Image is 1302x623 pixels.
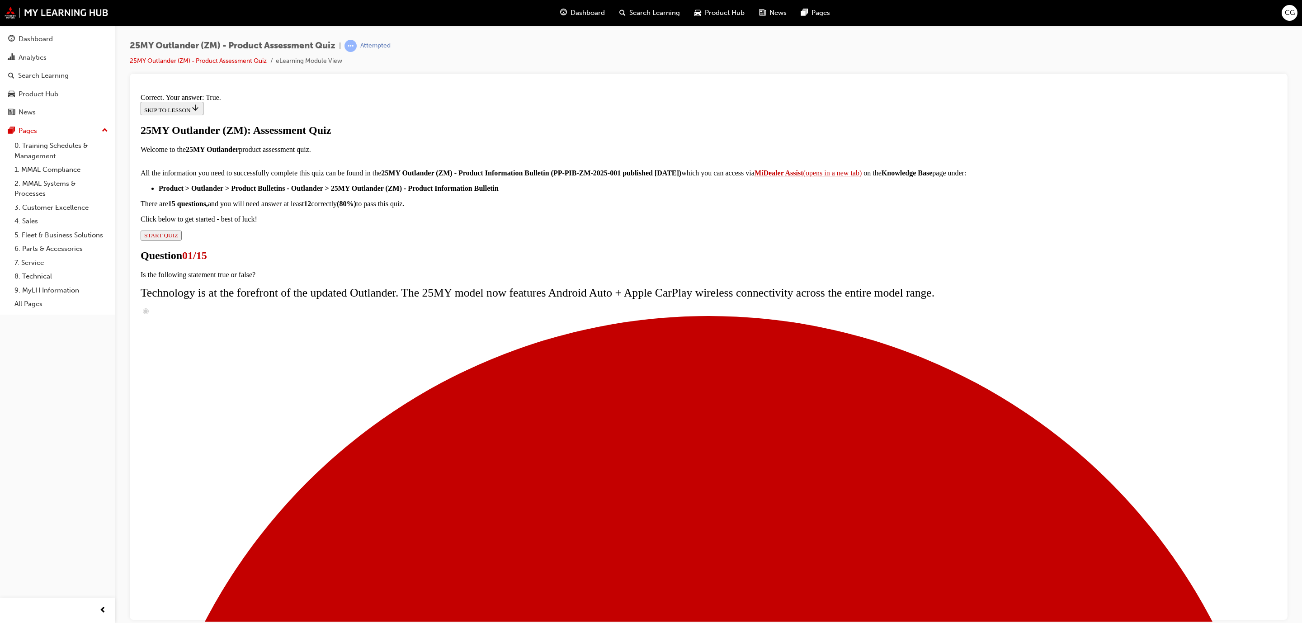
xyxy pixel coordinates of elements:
[11,269,112,283] a: 8. Technical
[167,110,174,118] strong: 12
[4,31,112,47] a: Dashboard
[1282,5,1297,21] button: CG
[687,4,752,22] a: car-iconProduct Hub
[619,7,626,19] span: search-icon
[19,89,58,99] div: Product Hub
[19,107,36,118] div: News
[4,196,797,209] span: Technology is at the forefront of the updated Outlander. The 25MY model now features Android Auto...
[769,8,787,18] span: News
[339,41,341,51] span: |
[7,17,63,24] span: SKIP TO LESSON
[801,7,808,19] span: pages-icon
[560,7,567,19] span: guage-icon
[200,110,219,118] strong: (80%)
[130,57,267,65] a: 25MY Outlander (ZM) - Product Assessment Quiz
[45,160,70,171] span: 01/15
[19,34,53,44] div: Dashboard
[99,605,106,616] span: prev-icon
[414,79,545,87] strong: (PP-PIB-ZM-2025-001 published [DATE])
[4,49,112,66] a: Analytics
[571,8,605,18] span: Dashboard
[629,8,680,18] span: Search Learning
[11,228,112,242] a: 5. Fleet & Business Solutions
[4,181,1140,189] p: Is the following statement true or false?
[11,177,112,201] a: 2. MMAL Systems & Processes
[11,214,112,228] a: 4. Sales
[4,34,1140,47] div: 25MY Outlander (ZM): Assessment Quiz
[344,40,357,52] span: learningRecordVerb_ATTEMPT-icon
[19,126,37,136] div: Pages
[4,110,1140,118] p: There are and you will need answer at least correctly to pass this quiz.
[794,4,837,22] a: pages-iconPages
[4,56,1140,64] p: Welcome to the product assessment quiz.
[5,7,108,19] img: mmal
[49,56,102,63] strong: 25MY Outlander
[11,242,112,256] a: 6. Parts & Accessories
[11,297,112,311] a: All Pages
[8,72,14,80] span: search-icon
[276,56,342,66] li: eLearning Module View
[102,125,108,137] span: up-icon
[759,7,766,19] span: news-icon
[745,79,795,87] strong: Knowledge Base
[31,110,71,118] strong: 15 questions,
[22,94,86,102] strong: Product > Outlander
[11,283,112,297] a: 9. MyLH Information
[4,29,112,123] button: DashboardAnalyticsSearch LearningProduct HubNews
[1285,8,1295,18] span: CG
[4,125,1140,133] p: Click below to get started - best of luck!
[11,201,112,215] a: 3. Customer Excellence
[11,139,112,163] a: 0. Training Schedules & Management
[11,163,112,177] a: 1. MMAL Compliance
[4,67,112,84] a: Search Learning
[4,71,1140,87] p: All the information you need to successfully complete this quiz can be found in the which you can...
[88,94,362,102] strong: > Product Bulletins - Outlander > 25MY Outlander (ZM) - Product Information Bulletin
[811,8,830,18] span: Pages
[4,104,112,121] a: News
[4,86,112,103] a: Product Hub
[8,109,15,117] span: news-icon
[8,35,15,43] span: guage-icon
[612,4,687,22] a: search-iconSearch Learning
[4,160,45,171] span: Question
[4,123,112,139] button: Pages
[752,4,794,22] a: news-iconNews
[8,90,15,99] span: car-icon
[360,42,391,50] div: Attempted
[11,256,112,270] a: 7. Service
[244,79,412,87] strong: 25MY Outlander (ZM) - Product Information Bulletin
[8,127,15,135] span: pages-icon
[130,41,335,51] span: 25MY Outlander (ZM) - Product Assessment Quiz
[705,8,745,18] span: Product Hub
[4,12,66,25] button: SKIP TO LESSON
[618,79,666,87] strong: MiDealer Assist
[4,160,1140,172] h1: Question 1 of 15
[8,54,15,62] span: chart-icon
[694,7,701,19] span: car-icon
[18,71,69,81] div: Search Learning
[666,79,725,87] span: (opens in a new tab)
[4,4,1140,12] div: Correct. Your answer: True.
[553,4,612,22] a: guage-iconDashboard
[19,52,47,63] div: Analytics
[7,142,41,149] span: START QUIZ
